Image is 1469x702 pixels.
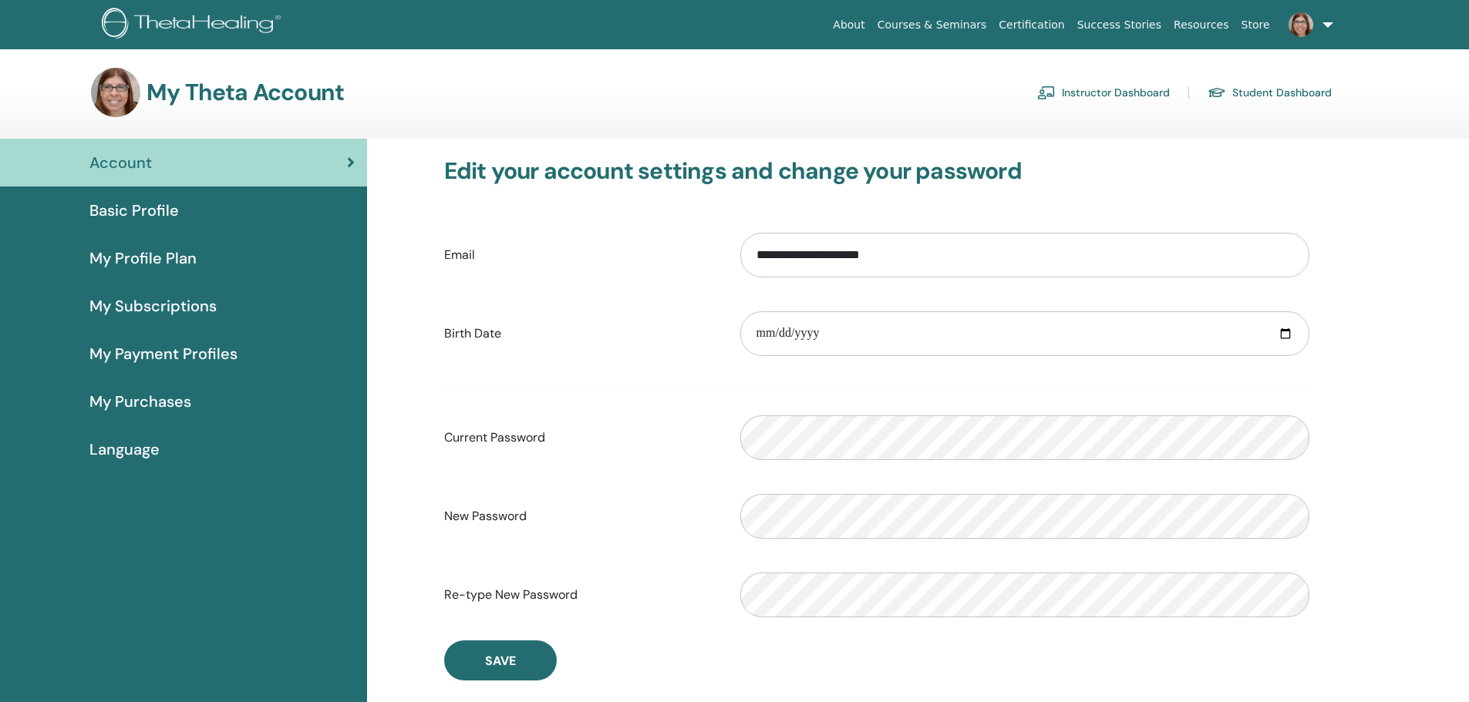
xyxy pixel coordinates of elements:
[992,11,1070,39] a: Certification
[827,11,871,39] a: About
[433,423,729,452] label: Current Password
[1071,11,1167,39] a: Success Stories
[433,502,729,531] label: New Password
[444,157,1309,185] h3: Edit your account settings and change your password
[1208,86,1226,99] img: graduation-cap.svg
[1037,80,1170,105] a: Instructor Dashboard
[89,151,152,174] span: Account
[91,68,140,117] img: default.jpg
[871,11,993,39] a: Courses & Seminars
[1235,11,1276,39] a: Store
[89,342,238,365] span: My Payment Profiles
[1167,11,1235,39] a: Resources
[1208,80,1332,105] a: Student Dashboard
[102,8,286,42] img: logo.png
[147,79,344,106] h3: My Theta Account
[1037,86,1056,99] img: chalkboard-teacher.svg
[485,653,516,669] span: Save
[433,580,729,610] label: Re-type New Password
[444,640,557,680] button: Save
[433,319,729,348] label: Birth Date
[89,247,197,270] span: My Profile Plan
[433,240,729,270] label: Email
[89,199,179,222] span: Basic Profile
[89,390,191,413] span: My Purchases
[89,438,160,461] span: Language
[89,294,217,317] span: My Subscriptions
[1289,12,1313,37] img: default.jpg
